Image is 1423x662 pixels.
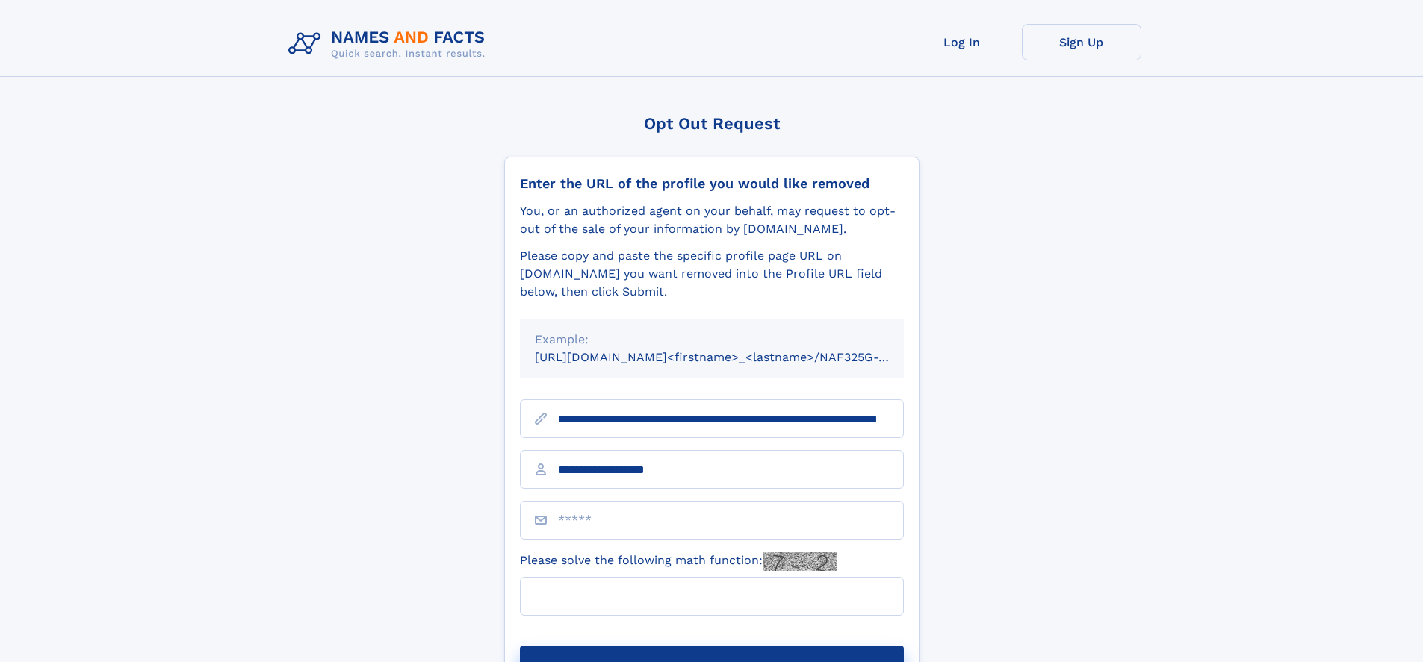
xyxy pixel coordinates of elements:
[520,247,904,301] div: Please copy and paste the specific profile page URL on [DOMAIN_NAME] you want removed into the Pr...
[504,114,920,133] div: Opt Out Request
[1022,24,1141,60] a: Sign Up
[282,24,497,64] img: Logo Names and Facts
[520,552,837,571] label: Please solve the following math function:
[535,350,932,364] small: [URL][DOMAIN_NAME]<firstname>_<lastname>/NAF325G-xxxxxxxx
[520,202,904,238] div: You, or an authorized agent on your behalf, may request to opt-out of the sale of your informatio...
[520,175,904,192] div: Enter the URL of the profile you would like removed
[902,24,1022,60] a: Log In
[535,331,889,349] div: Example:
